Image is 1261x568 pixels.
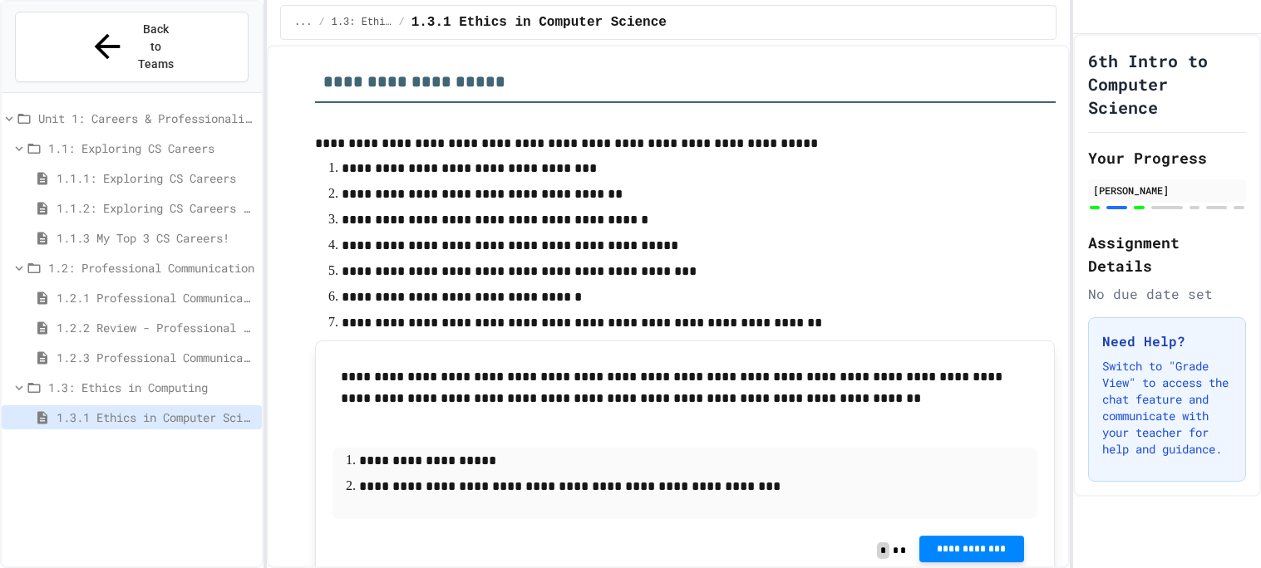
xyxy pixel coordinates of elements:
[57,409,255,426] span: 1.3.1 Ethics in Computer Science
[1093,183,1241,198] div: [PERSON_NAME]
[15,12,249,82] button: Back to Teams
[48,259,255,277] span: 1.2: Professional Communication
[1088,284,1246,304] div: No due date set
[411,12,667,32] span: 1.3.1 Ethics in Computer Science
[332,16,392,29] span: 1.3: Ethics in Computing
[1088,146,1246,169] h2: Your Progress
[398,16,404,29] span: /
[48,140,255,157] span: 1.1: Exploring CS Careers
[1088,231,1246,277] h2: Assignment Details
[1102,358,1232,458] p: Switch to "Grade View" to access the chat feature and communicate with your teacher for help and ...
[57,229,255,247] span: 1.1.3 My Top 3 CS Careers!
[319,16,325,29] span: /
[57,199,255,217] span: 1.1.2: Exploring CS Careers - Review
[57,169,255,187] span: 1.1.1: Exploring CS Careers
[57,319,255,336] span: 1.2.2 Review - Professional Communication
[48,379,255,396] span: 1.3: Ethics in Computing
[294,16,313,29] span: ...
[57,349,255,366] span: 1.2.3 Professional Communication Challenge
[136,21,175,73] span: Back to Teams
[38,110,255,127] span: Unit 1: Careers & Professionalism
[1102,331,1232,351] h3: Need Help?
[57,289,255,306] span: 1.2.1 Professional Communication
[1088,49,1246,119] h1: 6th Intro to Computer Science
